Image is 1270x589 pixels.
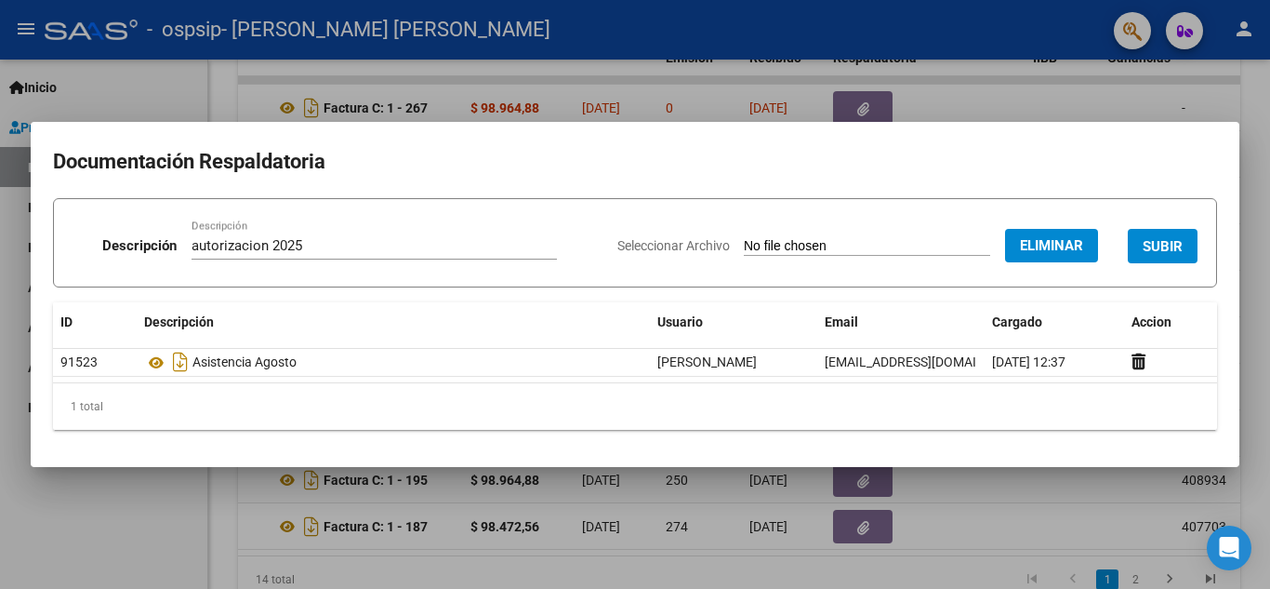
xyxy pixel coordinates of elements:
[985,302,1124,342] datatable-header-cell: Cargado
[144,347,642,377] div: Asistencia Agosto
[144,315,214,329] span: Descripción
[53,144,1217,180] h2: Documentación Respaldatoria
[1131,315,1171,329] span: Accion
[657,355,757,369] span: [PERSON_NAME]
[1020,237,1083,254] span: Eliminar
[1128,229,1197,263] button: SUBIR
[825,355,1031,369] span: [EMAIL_ADDRESS][DOMAIN_NAME]
[1207,526,1251,570] div: Open Intercom Messenger
[60,355,98,369] span: 91523
[53,302,137,342] datatable-header-cell: ID
[1143,238,1183,255] span: SUBIR
[617,238,730,253] span: Seleccionar Archivo
[650,302,817,342] datatable-header-cell: Usuario
[53,383,1217,430] div: 1 total
[1005,229,1098,262] button: Eliminar
[825,315,858,329] span: Email
[992,315,1042,329] span: Cargado
[817,302,985,342] datatable-header-cell: Email
[102,235,177,257] p: Descripción
[657,315,703,329] span: Usuario
[992,355,1065,369] span: [DATE] 12:37
[1124,302,1217,342] datatable-header-cell: Accion
[168,347,192,377] i: Descargar documento
[137,302,650,342] datatable-header-cell: Descripción
[60,315,73,329] span: ID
